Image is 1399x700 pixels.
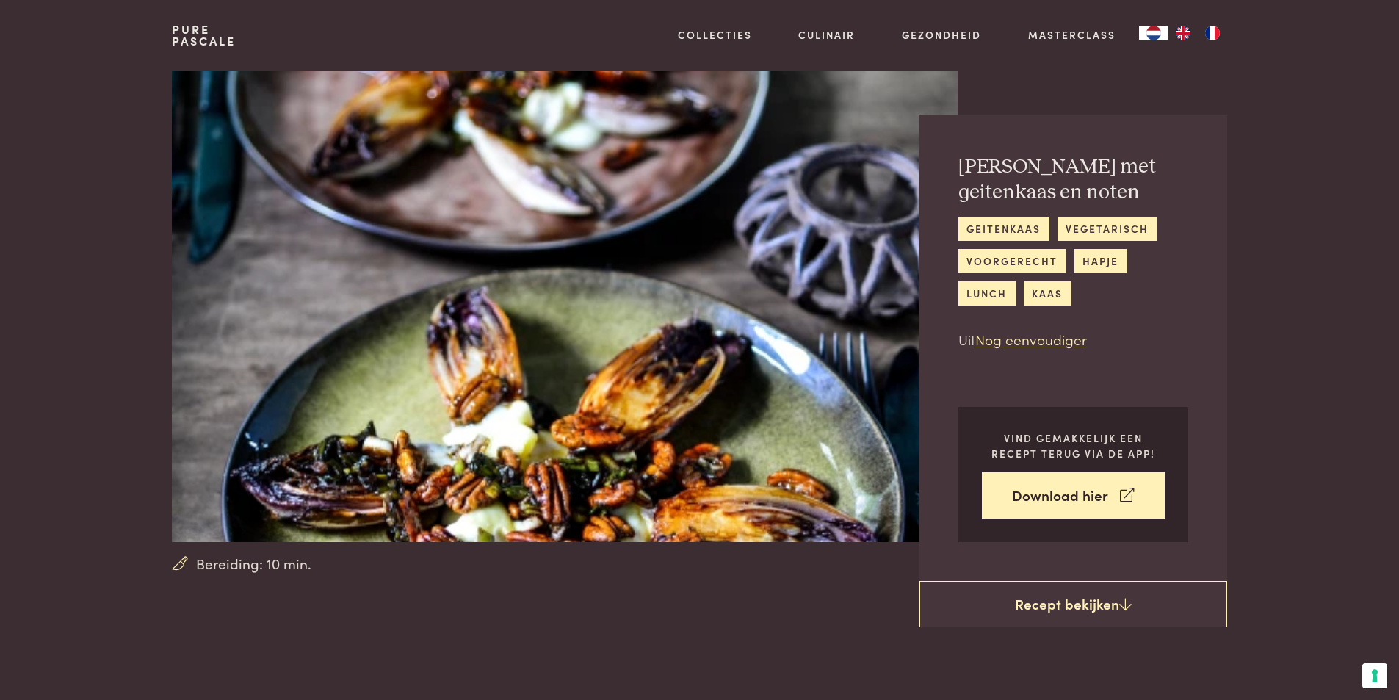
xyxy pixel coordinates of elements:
[1139,26,1168,40] a: NL
[958,281,1016,306] a: lunch
[172,24,236,47] a: PurePascale
[958,249,1066,273] a: voorgerecht
[982,430,1165,461] p: Vind gemakkelijk een recept terug via de app!
[982,472,1165,519] a: Download hier
[196,553,311,574] span: Bereiding: 10 min.
[1058,217,1157,241] a: vegetarisch
[958,329,1188,350] p: Uit
[1168,26,1227,40] ul: Language list
[958,217,1049,241] a: geitenkaas
[1139,26,1168,40] div: Language
[1024,281,1071,306] a: kaas
[1074,249,1127,273] a: hapje
[1362,663,1387,688] button: Uw voorkeuren voor toestemming voor trackingtechnologieën
[975,329,1087,349] a: Nog eenvoudiger
[172,71,957,542] img: Roodlof met geitenkaas en noten
[902,27,981,43] a: Gezondheid
[1198,26,1227,40] a: FR
[1139,26,1227,40] aside: Language selected: Nederlands
[919,581,1227,628] a: Recept bekijken
[958,154,1188,205] h2: [PERSON_NAME] met geitenkaas en noten
[678,27,752,43] a: Collecties
[798,27,855,43] a: Culinair
[1028,27,1116,43] a: Masterclass
[1168,26,1198,40] a: EN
